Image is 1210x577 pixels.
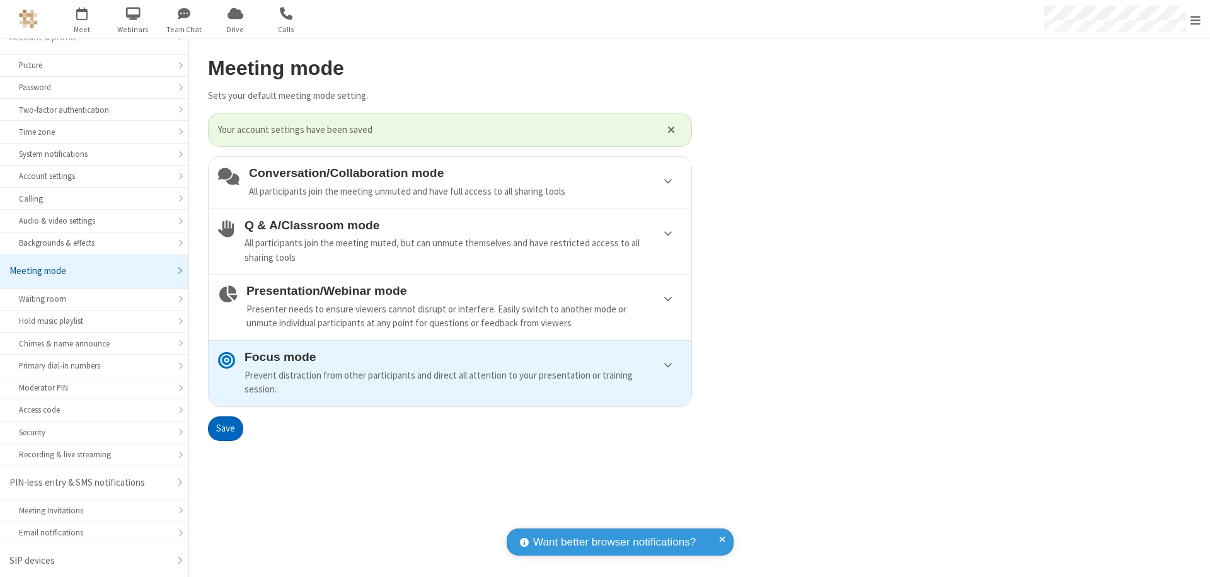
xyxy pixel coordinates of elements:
div: Email notifications [19,527,170,539]
div: Meeting mode [9,264,170,278]
h2: Meeting mode [208,57,692,79]
div: Prevent distraction from other participants and direct all attention to your presentation or trai... [245,368,682,397]
span: Webinars [110,24,157,35]
span: Team Chat [161,24,208,35]
span: Meet [59,24,106,35]
div: All participants join the meeting muted, but can unmute themselves and have restricted access to ... [245,236,682,265]
div: Recording & live streaming [19,448,170,460]
div: Time zone [19,126,170,138]
div: Chimes & name announce [19,338,170,350]
button: Save [208,416,243,442]
div: Password [19,81,170,93]
div: Picture [19,59,170,71]
span: Calls [263,24,310,35]
iframe: Chat [1178,544,1201,568]
button: Close alert [661,120,682,139]
h4: Conversation/Collaboration mode [249,166,682,180]
div: Calling [19,193,170,205]
h4: Presentation/Webinar mode [246,284,682,297]
span: Drive [212,24,259,35]
h4: Q & A/Classroom mode [245,219,682,232]
div: Presenter needs to ensure viewers cannot disrupt or interfere. Easily switch to another mode or u... [246,302,682,331]
div: Backgrounds & effects [19,237,170,249]
div: Account settings [19,170,170,182]
div: Hold music playlist [19,315,170,327]
div: All participants join the meeting unmuted and have full access to all sharing tools [249,185,682,199]
div: SIP devices [9,554,170,568]
div: System notifications [19,148,170,160]
span: Want better browser notifications? [533,534,696,551]
p: Sets your default meeting mode setting. [208,89,692,103]
img: QA Selenium DO NOT DELETE OR CHANGE [19,9,38,28]
div: Meeting Invitations [19,505,170,517]
h4: Focus mode [245,350,682,363]
div: Audio & video settings [19,215,170,227]
div: Security [19,426,170,438]
div: Primary dial-in numbers [19,360,170,372]
div: Access code [19,404,170,416]
div: Two-factor authentication [19,104,170,116]
div: Moderator PIN [19,382,170,394]
div: PIN-less entry & SMS notifications [9,476,170,490]
div: Waiting room [19,293,170,305]
span: Your account settings have been saved [218,123,652,137]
